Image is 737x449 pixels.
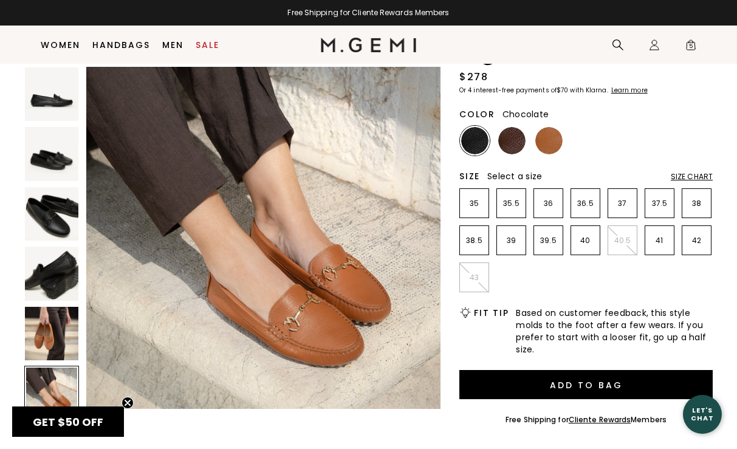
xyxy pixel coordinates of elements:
[506,415,667,425] div: Free Shipping for Members
[682,236,711,245] p: 42
[682,199,711,208] p: 38
[122,397,134,409] button: Close teaser
[569,414,631,425] a: Cliente Rewards
[459,171,480,181] h2: Size
[557,86,568,95] klarna-placement-style-amount: $70
[611,86,648,95] klarna-placement-style-cta: Learn more
[459,70,488,84] div: $278
[516,307,713,355] span: Based on customer feedback, this style molds to the foot after a few wears. If you prefer to star...
[92,40,150,50] a: Handbags
[535,127,563,154] img: Tan
[321,38,416,52] img: M.Gemi
[497,236,526,245] p: 39
[41,40,80,50] a: Women
[608,199,637,208] p: 37
[459,109,495,119] h2: Color
[196,40,219,50] a: Sale
[459,86,557,95] klarna-placement-style-body: Or 4 interest-free payments of
[534,236,563,245] p: 39.5
[685,41,697,53] span: 5
[608,236,637,245] p: 40.5
[571,199,600,208] p: 36.5
[25,307,78,360] img: The Pastoso Signature
[474,308,509,318] h2: Fit Tip
[33,414,103,430] span: GET $50 OFF
[25,187,78,241] img: The Pastoso Signature
[460,236,488,245] p: 38.5
[497,199,526,208] p: 35.5
[25,127,78,180] img: The Pastoso Signature
[86,55,440,410] img: The Pastoso Signature
[460,273,488,283] p: 43
[498,127,526,154] img: Chocolate
[645,236,674,245] p: 41
[502,108,549,120] span: Chocolate
[459,370,713,399] button: Add to Bag
[162,40,183,50] a: Men
[487,170,542,182] span: Select a size
[25,67,78,121] img: The Pastoso Signature
[571,236,600,245] p: 40
[534,199,563,208] p: 36
[671,172,713,182] div: Size Chart
[645,199,674,208] p: 37.5
[683,406,722,422] div: Let's Chat
[461,127,488,154] img: Black
[12,406,124,437] div: GET $50 OFFClose teaser
[610,87,648,94] a: Learn more
[460,199,488,208] p: 35
[570,86,609,95] klarna-placement-style-body: with Klarna
[25,247,78,300] img: The Pastoso Signature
